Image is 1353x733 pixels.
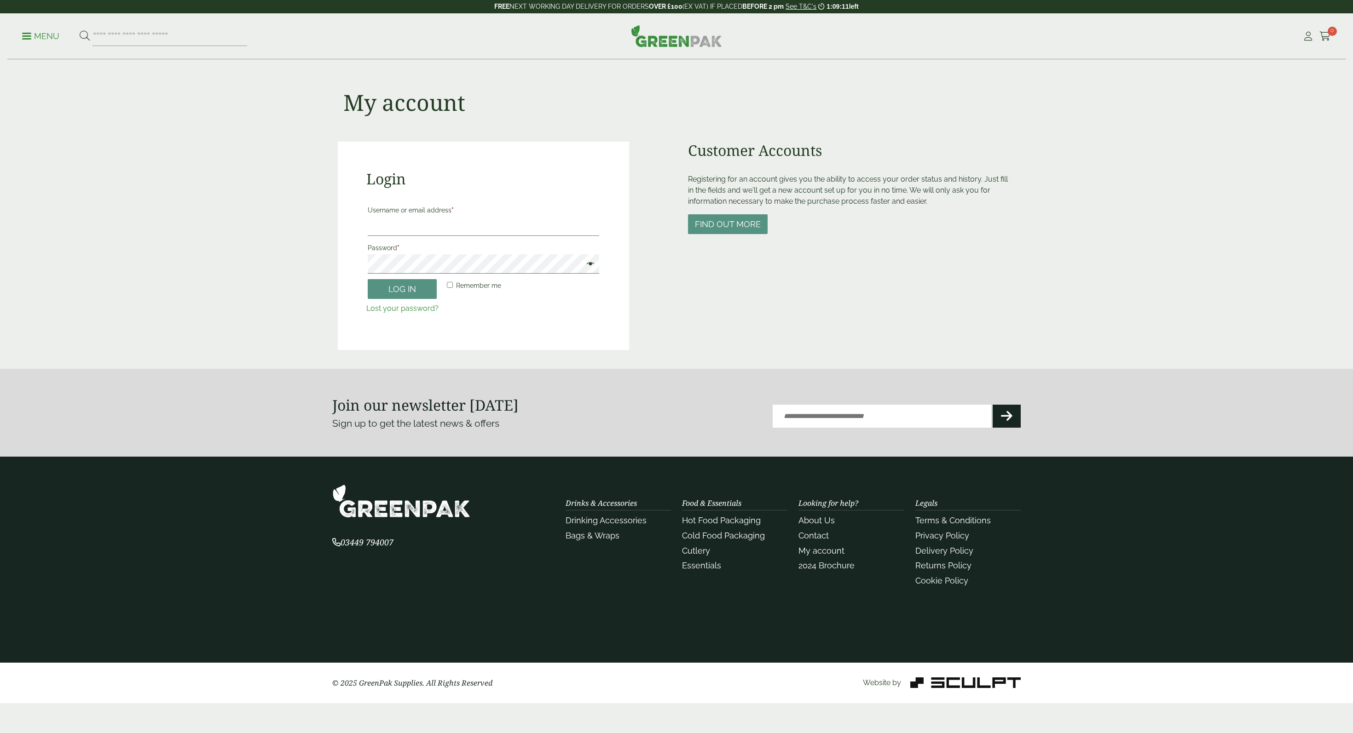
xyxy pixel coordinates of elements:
h1: My account [343,89,465,116]
a: Essentials [682,561,721,570]
span: 03449 794007 [332,537,393,548]
a: Drinking Accessories [566,515,647,525]
a: Cold Food Packaging [682,531,765,540]
strong: FREE [494,3,509,10]
a: 03449 794007 [332,538,393,547]
a: About Us [798,515,835,525]
a: Cookie Policy [915,576,968,585]
p: © 2025 GreenPak Supplies. All Rights Reserved [332,677,555,688]
button: Log in [368,279,437,299]
p: Menu [22,31,59,42]
h2: Login [366,170,601,188]
a: My account [798,546,844,555]
strong: OVER £100 [649,3,682,10]
label: Username or email address [368,204,599,217]
a: Find out more [688,220,768,229]
p: Registering for an account gives you the ability to access your order status and history. Just fi... [688,174,1015,207]
a: See T&C's [786,3,816,10]
img: Sculpt [910,677,1021,688]
span: 0 [1328,27,1337,36]
a: 2024 Brochure [798,561,855,570]
a: Delivery Policy [915,546,973,555]
h2: Customer Accounts [688,142,1015,159]
a: Returns Policy [915,561,971,570]
img: GreenPak Supplies [332,484,470,518]
input: Remember me [447,282,453,288]
a: Lost your password? [366,304,439,313]
strong: BEFORE 2 pm [742,3,784,10]
span: Remember me [456,282,501,289]
a: Cutlery [682,546,710,555]
span: 1:09:11 [827,3,849,10]
img: GreenPak Supplies [631,25,722,47]
p: Sign up to get the latest news & offers [332,416,642,431]
span: Website by [863,678,901,687]
a: Contact [798,531,829,540]
i: Cart [1319,32,1331,41]
a: Terms & Conditions [915,515,991,525]
a: Hot Food Packaging [682,515,761,525]
a: Menu [22,31,59,40]
strong: Join our newsletter [DATE] [332,395,519,415]
button: Find out more [688,214,768,234]
label: Password [368,241,599,254]
a: Bags & Wraps [566,531,619,540]
a: 0 [1319,29,1331,43]
a: Privacy Policy [915,531,969,540]
i: My Account [1302,32,1314,41]
span: left [849,3,859,10]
